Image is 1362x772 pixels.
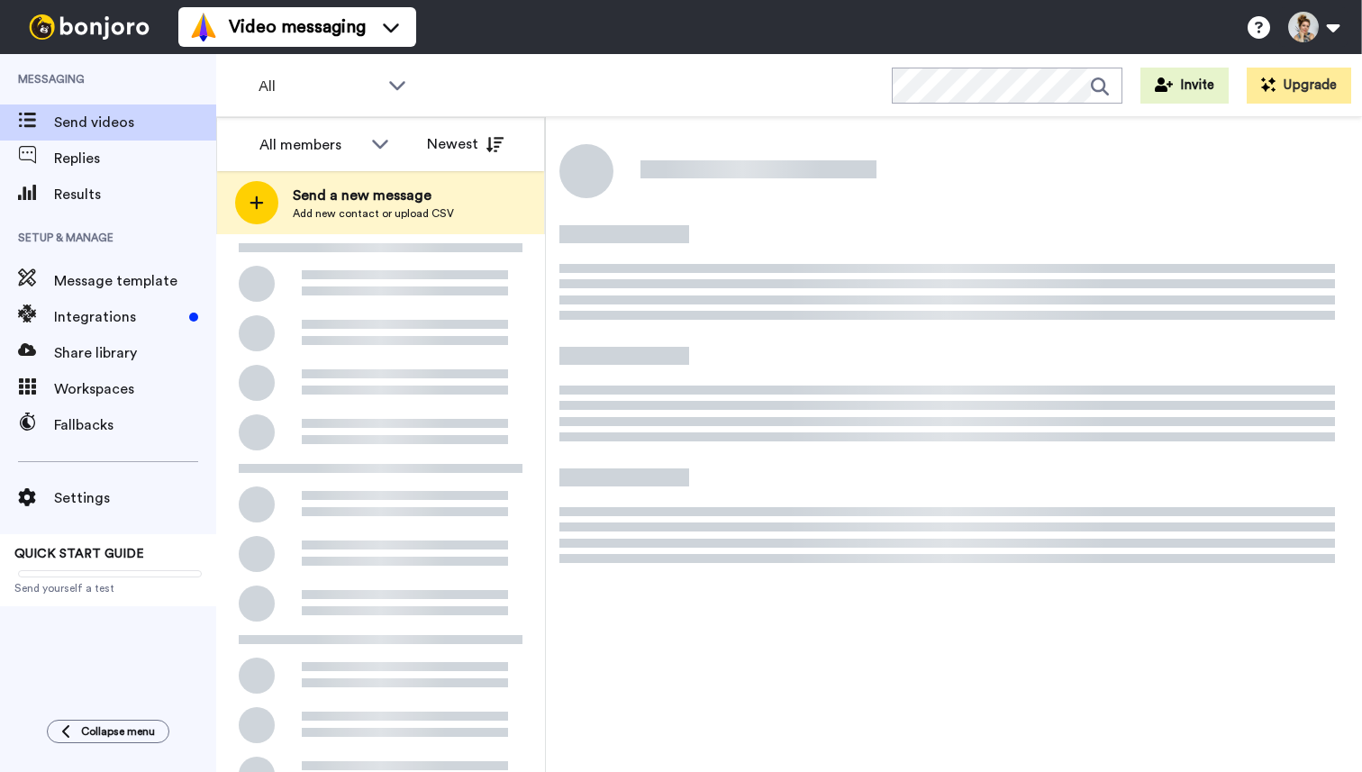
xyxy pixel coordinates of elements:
[14,581,202,595] span: Send yourself a test
[54,270,216,292] span: Message template
[47,720,169,743] button: Collapse menu
[54,306,182,328] span: Integrations
[229,14,366,40] span: Video messaging
[189,13,218,41] img: vm-color.svg
[293,206,454,221] span: Add new contact or upload CSV
[54,148,216,169] span: Replies
[1140,68,1229,104] button: Invite
[259,76,379,97] span: All
[54,184,216,205] span: Results
[413,126,517,162] button: Newest
[54,414,216,436] span: Fallbacks
[259,134,362,156] div: All members
[81,724,155,739] span: Collapse menu
[54,342,216,364] span: Share library
[22,14,157,40] img: bj-logo-header-white.svg
[54,112,216,133] span: Send videos
[54,487,216,509] span: Settings
[293,185,454,206] span: Send a new message
[14,548,144,560] span: QUICK START GUIDE
[1247,68,1351,104] button: Upgrade
[54,378,216,400] span: Workspaces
